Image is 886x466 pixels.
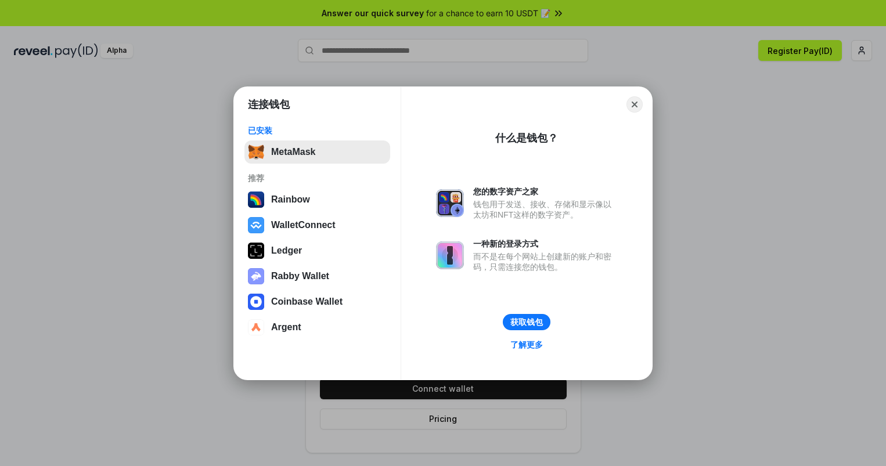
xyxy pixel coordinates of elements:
a: 了解更多 [503,337,550,352]
img: svg+xml,%3Csvg%20width%3D%2228%22%20height%3D%2228%22%20viewBox%3D%220%200%2028%2028%22%20fill%3D... [248,319,264,335]
button: Rainbow [244,188,390,211]
div: Argent [271,322,301,333]
button: Ledger [244,239,390,262]
img: svg+xml,%3Csvg%20width%3D%2228%22%20height%3D%2228%22%20viewBox%3D%220%200%2028%2028%22%20fill%3D... [248,217,264,233]
img: svg+xml,%3Csvg%20width%3D%2228%22%20height%3D%2228%22%20viewBox%3D%220%200%2028%2028%22%20fill%3D... [248,294,264,310]
div: Ledger [271,245,302,256]
div: MetaMask [271,147,315,157]
img: svg+xml,%3Csvg%20xmlns%3D%22http%3A%2F%2Fwww.w3.org%2F2000%2Fsvg%22%20fill%3D%22none%22%20viewBox... [436,189,464,217]
div: 了解更多 [510,339,543,350]
h1: 连接钱包 [248,97,290,111]
img: svg+xml,%3Csvg%20xmlns%3D%22http%3A%2F%2Fwww.w3.org%2F2000%2Fsvg%22%20width%3D%2228%22%20height%3... [248,243,264,259]
div: 您的数字资产之家 [473,186,617,197]
div: 钱包用于发送、接收、存储和显示像以太坊和NFT这样的数字资产。 [473,199,617,220]
button: Close [626,96,643,113]
button: Rabby Wallet [244,265,390,288]
div: Rabby Wallet [271,271,329,281]
img: svg+xml,%3Csvg%20xmlns%3D%22http%3A%2F%2Fwww.w3.org%2F2000%2Fsvg%22%20fill%3D%22none%22%20viewBox... [436,241,464,269]
img: svg+xml,%3Csvg%20fill%3D%22none%22%20height%3D%2233%22%20viewBox%3D%220%200%2035%2033%22%20width%... [248,144,264,160]
img: svg+xml,%3Csvg%20xmlns%3D%22http%3A%2F%2Fwww.w3.org%2F2000%2Fsvg%22%20fill%3D%22none%22%20viewBox... [248,268,264,284]
button: WalletConnect [244,214,390,237]
div: Coinbase Wallet [271,297,343,307]
img: svg+xml,%3Csvg%20width%3D%22120%22%20height%3D%22120%22%20viewBox%3D%220%200%20120%20120%22%20fil... [248,192,264,208]
button: Argent [244,316,390,339]
button: 获取钱包 [503,314,550,330]
div: Rainbow [271,194,310,205]
div: 获取钱包 [510,317,543,327]
div: 推荐 [248,173,387,183]
div: WalletConnect [271,220,336,230]
button: Coinbase Wallet [244,290,390,313]
div: 而不是在每个网站上创建新的账户和密码，只需连接您的钱包。 [473,251,617,272]
div: 什么是钱包？ [495,131,558,145]
div: 一种新的登录方式 [473,239,617,249]
div: 已安装 [248,125,387,136]
button: MetaMask [244,140,390,164]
